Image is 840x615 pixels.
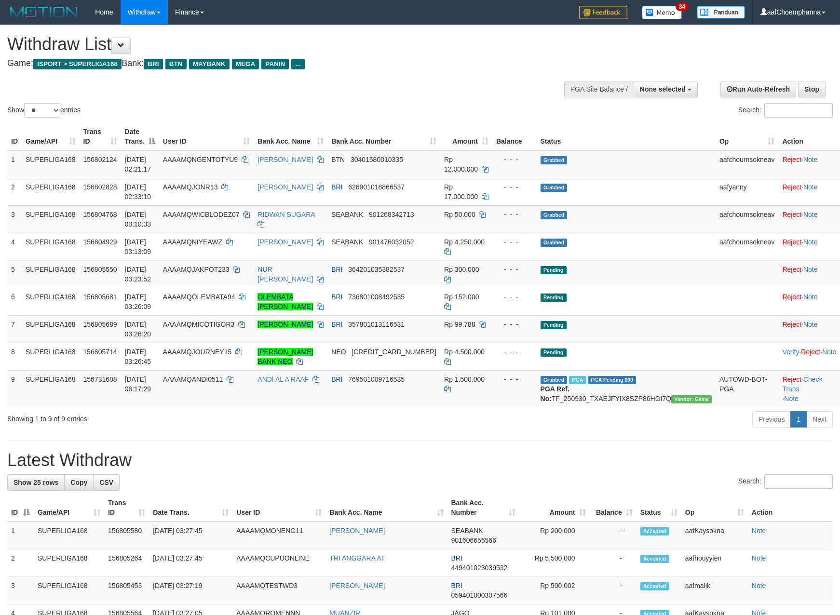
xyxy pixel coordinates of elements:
span: Pending [541,294,567,302]
span: AAAAMQJOURNEY15 [163,348,231,356]
a: [PERSON_NAME] [257,183,313,191]
span: 156804768 [83,211,117,218]
span: [DATE] 03:10:33 [125,211,151,228]
td: aafmalik [681,577,748,604]
span: Copy [70,479,87,486]
span: 34 [676,2,689,11]
span: Copy 059401000307566 to clipboard [451,591,508,599]
a: CSV [93,474,120,491]
td: aafchournsokneav [716,205,778,233]
span: [DATE] 03:13:09 [125,238,151,255]
td: 3 [7,205,22,233]
span: [DATE] 03:26:09 [125,293,151,310]
span: 156805689 [83,321,117,328]
input: Search: [764,103,833,118]
td: · [778,205,840,233]
th: Op: activate to sort column ascending [681,494,748,521]
a: OLEMBATA [PERSON_NAME] [257,293,313,310]
th: Bank Acc. Number: activate to sort column ascending [447,494,519,521]
span: Copy 5859459132907097 to clipboard [352,348,436,356]
a: Show 25 rows [7,474,65,491]
td: Rp 500,002 [519,577,590,604]
span: BTN [331,156,345,163]
span: Rp 1.500.000 [444,375,485,383]
span: BRI [331,293,342,301]
span: BRI [331,375,342,383]
span: Rp 4.500.000 [444,348,485,356]
span: Grabbed [541,211,568,219]
span: Accepted [640,582,669,590]
a: Stop [798,81,826,97]
a: Check Trans [782,375,822,393]
span: Marked by aafromsomean [569,376,586,384]
th: ID: activate to sort column descending [7,494,34,521]
a: NUR [PERSON_NAME] [257,266,313,283]
td: aafyanny [716,178,778,205]
span: BRI [451,554,462,562]
a: ANDI AL A RAAF [257,375,309,383]
a: Note [803,156,818,163]
a: Note [803,321,818,328]
th: Balance: activate to sort column ascending [590,494,637,521]
td: aafhouyyien [681,549,748,577]
span: 156802828 [83,183,117,191]
span: ... [291,59,304,69]
span: Grabbed [541,239,568,247]
span: Pending [541,321,567,329]
th: Game/API: activate to sort column ascending [34,494,104,521]
th: Action [748,494,833,521]
th: Bank Acc. Name: activate to sort column ascending [254,123,327,150]
label: Search: [738,103,833,118]
span: 156802124 [83,156,117,163]
span: Copy 901268342713 to clipboard [369,211,414,218]
th: Trans ID: activate to sort column ascending [104,494,149,521]
a: Note [822,348,837,356]
th: Action [778,123,840,150]
a: Note [803,238,818,246]
td: SUPERLIGA168 [22,260,80,288]
span: BTN [165,59,187,69]
span: ISPORT > SUPERLIGA168 [33,59,122,69]
td: - [590,521,637,549]
span: Rp 50.000 [444,211,475,218]
th: Bank Acc. Number: activate to sort column ascending [327,123,440,150]
span: Copy 901606656566 to clipboard [451,536,496,544]
td: 1 [7,150,22,178]
span: Rp 152.000 [444,293,479,301]
span: MAYBANK [189,59,230,69]
span: 156731688 [83,375,117,383]
span: MEGA [232,59,259,69]
td: SUPERLIGA168 [22,288,80,315]
a: Note [803,183,818,191]
div: - - - [496,182,533,192]
span: 156805550 [83,266,117,273]
div: - - - [496,237,533,247]
a: RIDWAN SUGARA [257,211,315,218]
td: · · [778,370,840,407]
th: Status [537,123,716,150]
span: AAAAMQNGENTOTYU9 [163,156,238,163]
img: Feedback.jpg [579,6,627,19]
a: Reject [782,183,801,191]
th: Amount: activate to sort column ascending [519,494,590,521]
td: AAAAMQMONENG11 [232,521,325,549]
a: [PERSON_NAME] [257,238,313,246]
span: [DATE] 03:23:52 [125,266,151,283]
span: Copy 357801013116531 to clipboard [348,321,405,328]
span: AAAAMQJONR13 [163,183,218,191]
th: Trans ID: activate to sort column ascending [80,123,121,150]
img: panduan.png [697,6,745,19]
h1: Withdraw List [7,35,550,54]
td: 5 [7,260,22,288]
td: 3 [7,577,34,604]
a: [PERSON_NAME] [329,582,385,589]
td: 6 [7,288,22,315]
td: - [590,577,637,604]
td: SUPERLIGA168 [34,577,104,604]
a: Reject [782,156,801,163]
span: Grabbed [541,376,568,384]
span: SEABANK [331,238,363,246]
td: 156805264 [104,549,149,577]
button: None selected [634,81,698,97]
h4: Game: Bank: [7,59,550,68]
